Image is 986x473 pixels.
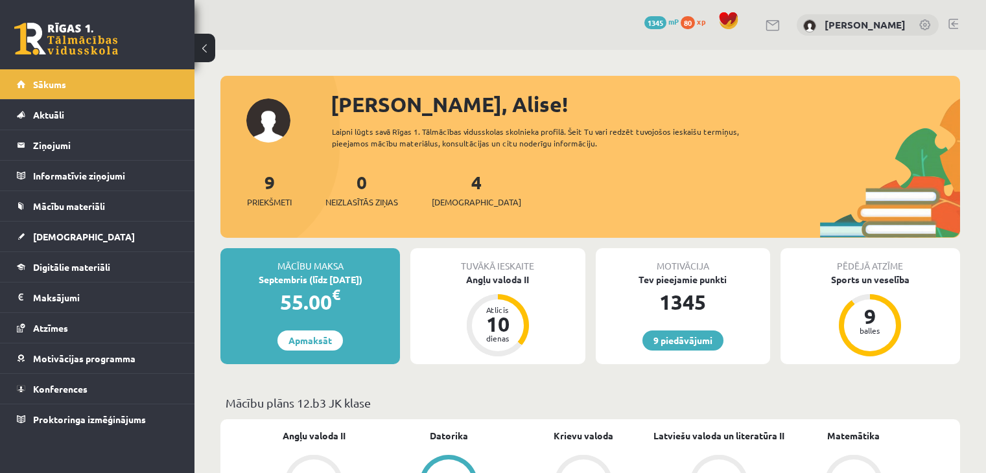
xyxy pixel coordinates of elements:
a: Maksājumi [17,283,178,312]
a: Latviešu valoda un literatūra II [653,429,784,443]
a: Angļu valoda II Atlicis 10 dienas [410,273,585,358]
div: Septembris (līdz [DATE]) [220,273,400,286]
a: Motivācijas programma [17,343,178,373]
a: 1345 mP [644,16,679,27]
span: Motivācijas programma [33,352,135,364]
a: Sports un veselība 9 balles [781,273,960,358]
span: Atzīmes [33,322,68,334]
div: 9 [851,306,889,327]
span: 1345 [644,16,666,29]
div: Mācību maksa [220,248,400,273]
span: Sākums [33,78,66,90]
div: 55.00 [220,286,400,317]
span: [DEMOGRAPHIC_DATA] [33,231,135,242]
div: [PERSON_NAME], Alise! [331,89,960,120]
span: 80 [681,16,695,29]
div: balles [851,327,889,334]
a: Digitālie materiāli [17,252,178,282]
span: Mācību materiāli [33,200,105,212]
div: Motivācija [596,248,770,273]
a: Apmaksāt [277,330,343,351]
span: Konferences [33,383,88,395]
span: Proktoringa izmēģinājums [33,413,146,425]
a: 4[DEMOGRAPHIC_DATA] [432,170,521,209]
p: Mācību plāns 12.b3 JK klase [226,394,955,411]
div: 10 [478,314,517,334]
a: Atzīmes [17,313,178,343]
span: [DEMOGRAPHIC_DATA] [432,196,521,209]
a: Mācību materiāli [17,191,178,221]
a: Rīgas 1. Tālmācības vidusskola [14,23,118,55]
a: Krievu valoda [554,429,613,443]
a: Matemātika [827,429,880,443]
span: Priekšmeti [247,196,292,209]
div: 1345 [596,286,770,317]
a: Angļu valoda II [283,429,346,443]
a: [DEMOGRAPHIC_DATA] [17,222,178,251]
a: Konferences [17,374,178,404]
a: [PERSON_NAME] [825,18,906,31]
legend: Maksājumi [33,283,178,312]
legend: Ziņojumi [33,130,178,160]
a: Sākums [17,69,178,99]
legend: Informatīvie ziņojumi [33,161,178,190]
div: Laipni lūgts savā Rīgas 1. Tālmācības vidusskolas skolnieka profilā. Šeit Tu vari redzēt tuvojošo... [332,126,776,149]
a: 9 piedāvājumi [642,330,723,351]
img: Alise Pukalova [803,19,816,32]
a: 80 xp [681,16,712,27]
a: Ziņojumi [17,130,178,160]
div: Tev pieejamie punkti [596,273,770,286]
span: Neizlasītās ziņas [325,196,398,209]
span: Aktuāli [33,109,64,121]
span: mP [668,16,679,27]
a: Proktoringa izmēģinājums [17,404,178,434]
a: Informatīvie ziņojumi [17,161,178,190]
span: xp [697,16,705,27]
span: € [332,285,340,304]
div: Angļu valoda II [410,273,585,286]
span: Digitālie materiāli [33,261,110,273]
a: Aktuāli [17,100,178,130]
div: Pēdējā atzīme [781,248,960,273]
a: 0Neizlasītās ziņas [325,170,398,209]
a: Datorika [430,429,468,443]
div: Sports un veselība [781,273,960,286]
div: dienas [478,334,517,342]
div: Tuvākā ieskaite [410,248,585,273]
a: 9Priekšmeti [247,170,292,209]
div: Atlicis [478,306,517,314]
